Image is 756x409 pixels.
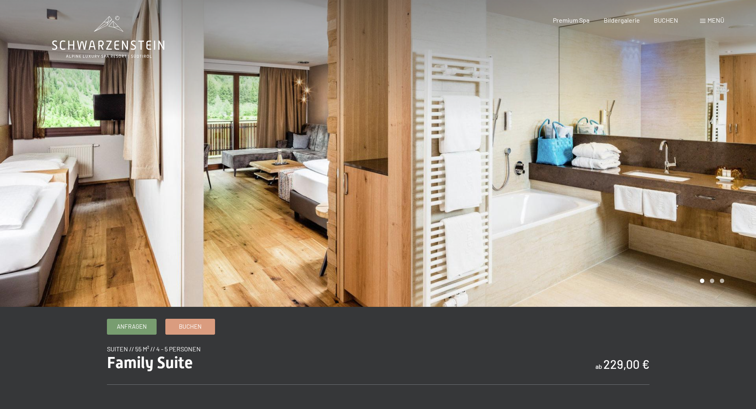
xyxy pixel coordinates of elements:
[595,362,602,370] span: ab
[654,16,678,24] a: BUCHEN
[553,16,589,24] a: Premium Spa
[107,319,156,334] a: Anfragen
[179,322,202,331] span: Buchen
[166,319,215,334] a: Buchen
[107,353,193,372] span: Family Suite
[107,345,201,353] span: Suiten // 55 m² // 4 - 5 Personen
[117,322,147,331] span: Anfragen
[604,16,640,24] a: Bildergalerie
[708,16,724,24] span: Menü
[603,357,649,371] b: 229,00 €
